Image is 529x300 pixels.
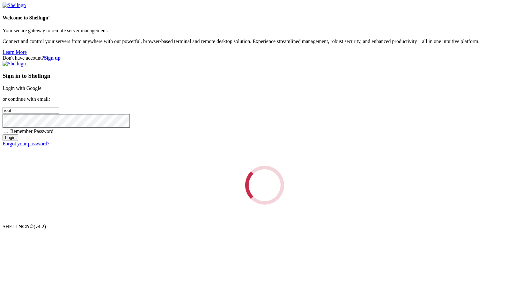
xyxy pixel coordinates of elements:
input: Remember Password [4,129,8,133]
input: Login [3,134,18,141]
p: or continue with email: [3,96,526,102]
span: 4.2.0 [34,224,46,229]
span: SHELL © [3,224,46,229]
h3: Sign in to Shellngn [3,72,526,79]
div: Loading... [243,164,286,206]
input: Email address [3,107,59,114]
a: Login with Google [3,85,41,91]
a: Learn More [3,49,27,55]
h4: Welcome to Shellngn! [3,15,526,21]
a: Forgot your password? [3,141,49,146]
img: Shellngn [3,61,26,67]
div: Don't have account? [3,55,526,61]
span: Remember Password [10,128,54,134]
a: Sign up [44,55,61,61]
b: NGN [18,224,30,229]
img: Shellngn [3,3,26,8]
p: Connect and control your servers from anywhere with our powerful, browser-based terminal and remo... [3,39,526,44]
p: Your secure gateway to remote server management. [3,28,526,33]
